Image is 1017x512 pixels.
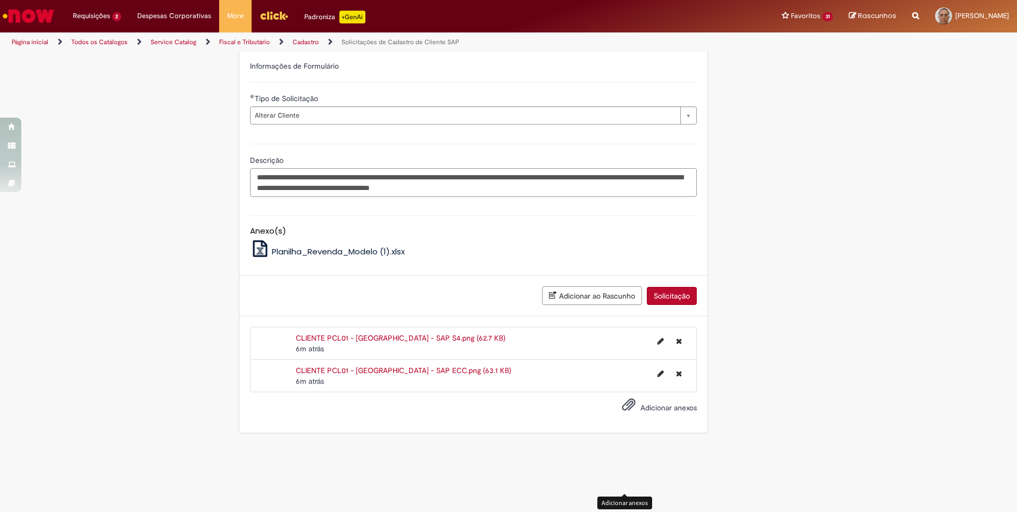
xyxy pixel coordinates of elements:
a: Fiscal e Tributário [219,38,270,46]
a: CLIENTE PCL01 - [GEOGRAPHIC_DATA] - SAP ECC.png (63.1 KB) [296,366,511,375]
img: ServiceNow [1,5,56,27]
a: CLIENTE PCL01 - [GEOGRAPHIC_DATA] - SAP S4.png (62.7 KB) [296,333,505,343]
ul: Trilhas de página [8,32,670,52]
span: Rascunhos [858,11,896,21]
span: Adicionar anexos [640,403,697,412]
button: Excluir CLIENTE PCL01 - CHILE - SAP S4.png [670,333,688,350]
button: Adicionar ao Rascunho [542,286,642,305]
span: 31 [822,12,833,21]
button: Editar nome de arquivo CLIENTE PCL01 - CHILE - SAP ECC.png [651,365,670,382]
span: 6m atrás [296,376,324,386]
span: Alterar Cliente [255,107,675,124]
a: Planilha_Revenda_Modelo (1).xlsx [250,246,405,257]
span: More [227,11,244,21]
span: Tipo de Solicitação [255,94,320,103]
span: Planilha_Revenda_Modelo (1).xlsx [272,246,405,257]
a: Página inicial [12,38,48,46]
a: Service Catalog [151,38,196,46]
a: Cadastro [293,38,319,46]
button: Adicionar anexos [619,395,638,419]
button: Editar nome de arquivo CLIENTE PCL01 - CHILE - SAP S4.png [651,333,670,350]
label: Informações de Formulário [250,61,339,71]
div: Adicionar anexos [597,497,652,509]
a: Solicitações de Cadastro de Cliente SAP [341,38,459,46]
button: Solicitação [647,287,697,305]
span: Despesas Corporativas [137,11,211,21]
div: Padroniza [304,11,365,23]
span: 6m atrás [296,344,324,353]
p: +GenAi [339,11,365,23]
h5: Anexo(s) [250,227,697,236]
a: Todos os Catálogos [71,38,128,46]
button: Excluir CLIENTE PCL01 - CHILE - SAP ECC.png [670,365,688,382]
span: Requisições [73,11,110,21]
span: 2 [112,12,121,21]
time: 30/09/2025 12:25:12 [296,344,324,353]
textarea: Descrição [250,168,697,197]
time: 30/09/2025 12:25:11 [296,376,324,386]
a: Rascunhos [849,11,896,21]
span: Descrição [250,155,286,165]
span: Obrigatório Preenchido [250,94,255,98]
img: click_logo_yellow_360x200.png [260,7,288,23]
span: Favoritos [791,11,820,21]
span: [PERSON_NAME] [955,11,1009,20]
